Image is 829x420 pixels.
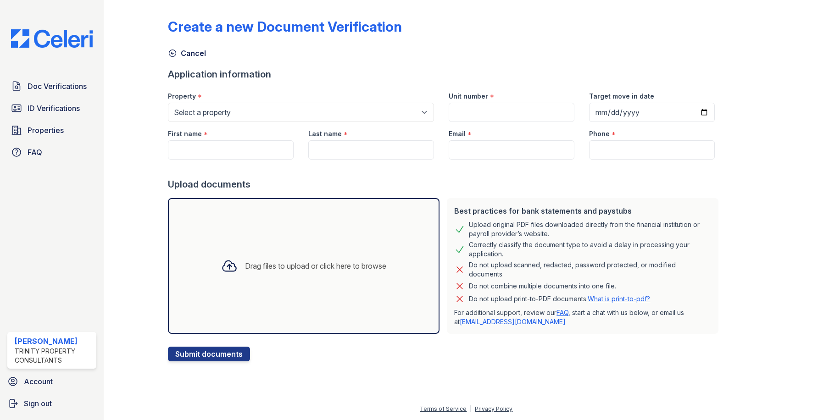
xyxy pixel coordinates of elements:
span: Properties [28,125,64,136]
a: What is print-to-pdf? [588,295,650,303]
div: Create a new Document Verification [168,18,402,35]
a: Cancel [168,48,206,59]
div: Do not combine multiple documents into one file. [469,281,616,292]
p: Do not upload print-to-PDF documents. [469,294,650,304]
label: First name [168,129,202,138]
div: Drag files to upload or click here to browse [245,260,386,271]
label: Property [168,92,196,101]
div: Trinity Property Consultants [15,347,93,365]
button: Submit documents [168,347,250,361]
div: Do not upload scanned, redacted, password protected, or modified documents. [469,260,711,279]
a: Terms of Service [420,405,467,412]
span: FAQ [28,147,42,158]
div: Correctly classify the document type to avoid a delay in processing your application. [469,240,711,259]
label: Phone [589,129,610,138]
label: Email [449,129,466,138]
span: Sign out [24,398,52,409]
a: Sign out [4,394,100,413]
p: For additional support, review our , start a chat with us below, or email us at [454,308,711,326]
a: [EMAIL_ADDRESS][DOMAIN_NAME] [460,318,566,326]
div: | [470,405,472,412]
a: ID Verifications [7,99,96,117]
span: Doc Verifications [28,81,87,92]
a: Account [4,372,100,391]
span: Account [24,376,53,387]
div: Best practices for bank statements and paystubs [454,205,711,216]
a: Privacy Policy [475,405,512,412]
a: FAQ [556,309,568,316]
div: [PERSON_NAME] [15,336,93,347]
img: CE_Logo_Blue-a8612792a0a2168367f1c8372b55b34899dd931a85d93a1a3d3e32e68fde9ad4.png [4,29,100,48]
label: Target move in date [589,92,654,101]
div: Upload documents [168,178,722,191]
a: Doc Verifications [7,77,96,95]
div: Upload original PDF files downloaded directly from the financial institution or payroll provider’... [469,220,711,238]
label: Unit number [449,92,488,101]
label: Last name [308,129,342,138]
a: FAQ [7,143,96,161]
div: Application information [168,68,722,81]
span: ID Verifications [28,103,80,114]
a: Properties [7,121,96,139]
